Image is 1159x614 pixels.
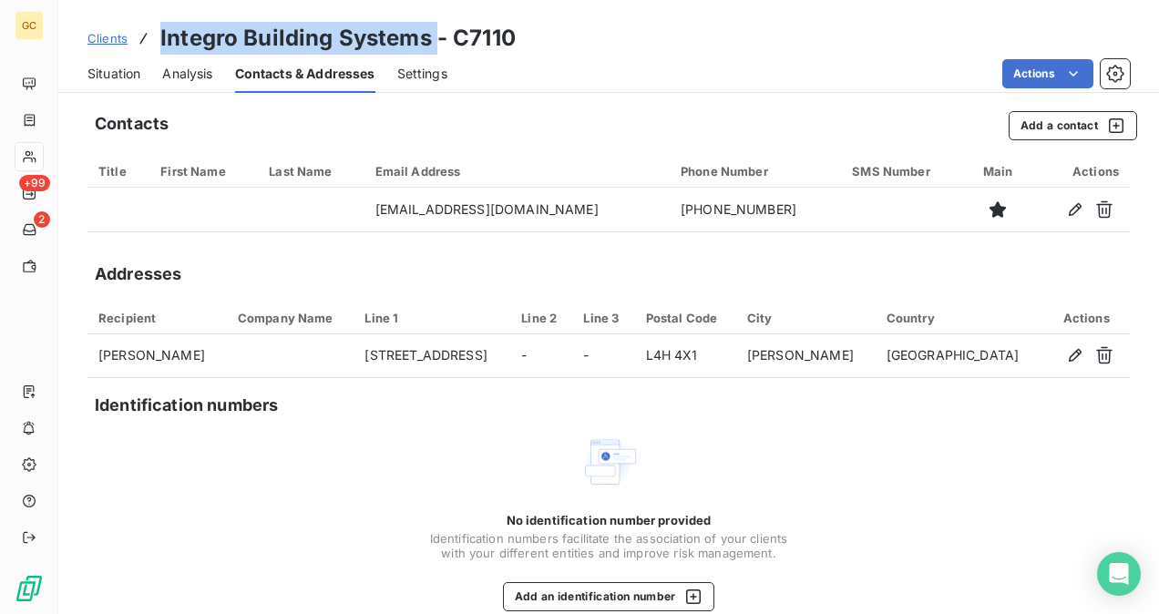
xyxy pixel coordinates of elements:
[747,311,865,325] div: City
[977,164,1020,179] div: Main
[160,164,247,179] div: First Name
[635,334,736,378] td: L4H 4X1
[364,311,499,325] div: Line 1
[98,164,138,179] div: Title
[521,311,561,325] div: Line 2
[1009,111,1137,140] button: Add a contact
[583,311,623,325] div: Line 3
[34,211,50,228] span: 2
[510,334,572,378] td: -
[364,188,670,231] td: [EMAIL_ADDRESS][DOMAIN_NAME]
[162,65,212,83] span: Analysis
[95,111,169,137] h5: Contacts
[1097,552,1141,596] div: Open Intercom Messenger
[160,22,516,55] h3: Integro Building Systems - C7110
[579,433,638,491] img: Empty state
[681,164,830,179] div: Phone Number
[1041,164,1119,179] div: Actions
[572,334,634,378] td: -
[736,334,876,378] td: [PERSON_NAME]
[1054,311,1119,325] div: Actions
[238,311,344,325] div: Company Name
[375,164,659,179] div: Email Address
[87,29,128,47] a: Clients
[507,513,712,527] span: No identification number provided
[876,334,1043,378] td: [GEOGRAPHIC_DATA]
[397,65,447,83] span: Settings
[887,311,1032,325] div: Country
[87,65,140,83] span: Situation
[95,261,181,287] h5: Addresses
[670,188,841,231] td: [PHONE_NUMBER]
[15,11,44,40] div: GC
[426,531,791,560] span: Identification numbers facilitate the association of your clients with your different entities an...
[87,334,227,378] td: [PERSON_NAME]
[87,31,128,46] span: Clients
[269,164,353,179] div: Last Name
[15,574,44,603] img: Logo LeanPay
[19,175,50,191] span: +99
[646,311,725,325] div: Postal Code
[98,311,216,325] div: Recipient
[95,393,278,418] h5: Identification numbers
[852,164,954,179] div: SMS Number
[503,582,715,611] button: Add an identification number
[1002,59,1093,88] button: Actions
[354,334,510,378] td: [STREET_ADDRESS]
[235,65,375,83] span: Contacts & Addresses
